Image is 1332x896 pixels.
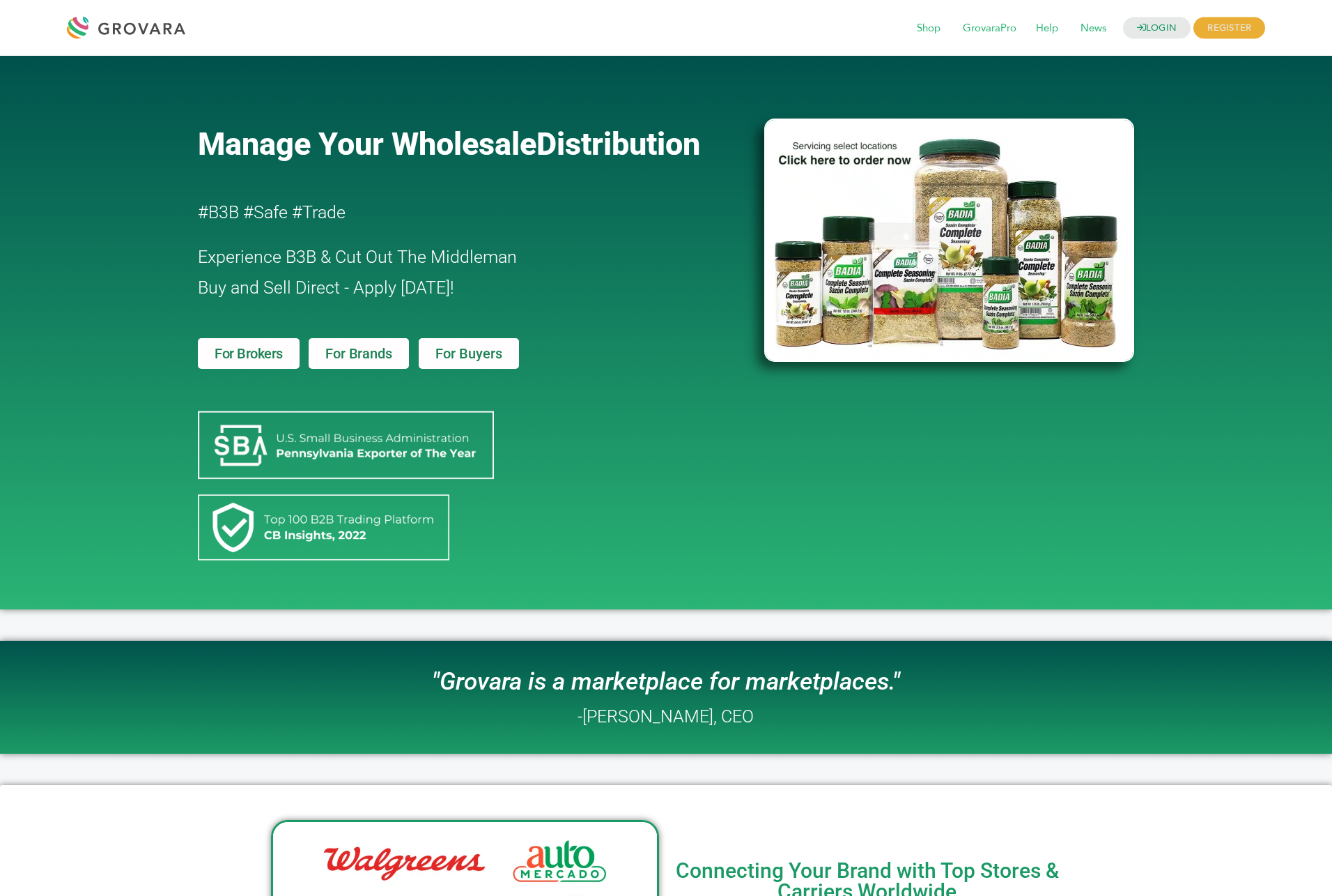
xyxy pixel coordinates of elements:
[432,667,900,696] i: "Grovara is a marketplace for marketplaces."
[907,15,950,42] span: Shop
[536,126,700,162] span: Distribution
[953,15,1026,42] span: GrovaraPro
[578,708,754,725] h2: -[PERSON_NAME], CEO
[419,338,519,369] a: For Buyers
[198,247,517,267] span: Experience B3B & Cut Out The Middleman
[198,126,741,162] a: Manage Your WholesaleDistribution
[1193,17,1265,39] span: REGISTER
[953,21,1026,36] a: GrovaraPro
[907,21,950,36] a: Shop
[1071,21,1116,36] a: News
[198,338,300,369] a: For Brokers
[435,347,502,360] span: For Buyers
[309,338,408,369] a: For Brands
[198,197,684,228] h2: #B3B #Safe #Trade
[1026,15,1068,42] span: Help
[215,347,283,360] span: For Brokers
[1026,21,1068,36] a: Help
[198,278,454,298] span: Buy and Sell Direct - Apply [DATE]!
[1123,17,1191,39] a: LOGIN
[198,126,536,162] span: Manage Your Wholesale
[1071,15,1116,42] span: News
[325,347,392,360] span: For Brands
